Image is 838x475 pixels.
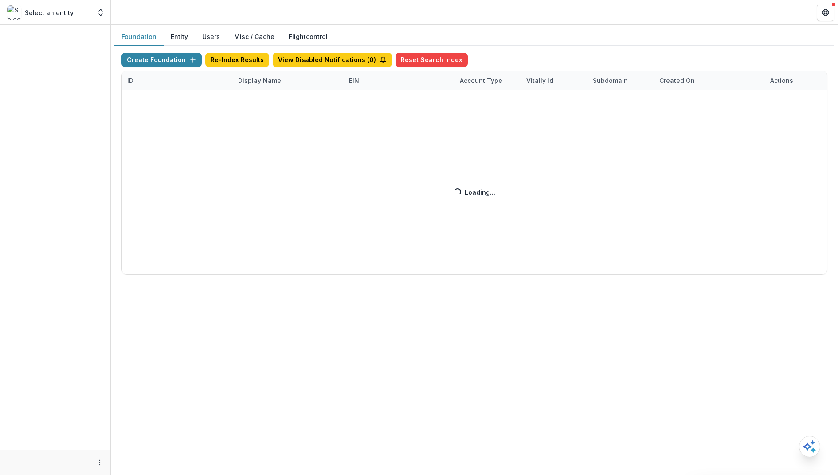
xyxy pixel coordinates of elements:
a: Flightcontrol [289,32,328,41]
p: Select an entity [25,8,74,17]
button: Open entity switcher [94,4,107,21]
button: Open AI Assistant [799,436,820,457]
button: Foundation [114,28,164,46]
button: Entity [164,28,195,46]
button: Get Help [817,4,834,21]
img: Select an entity [7,5,21,20]
button: More [94,457,105,468]
button: Misc / Cache [227,28,282,46]
button: Users [195,28,227,46]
